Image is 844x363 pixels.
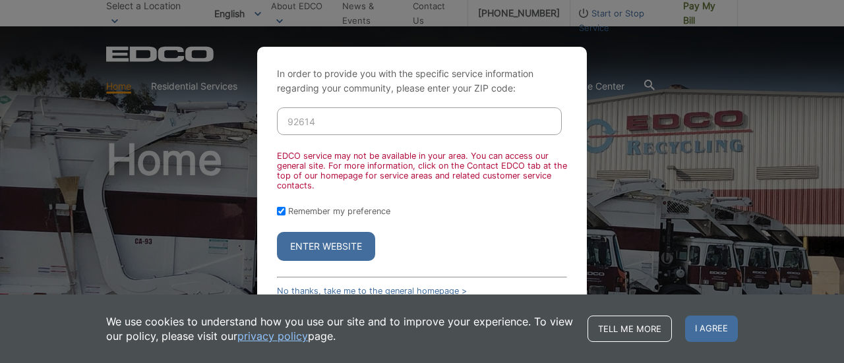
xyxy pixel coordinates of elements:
[277,67,567,96] p: In order to provide you with the specific service information regarding your community, please en...
[106,314,574,343] p: We use cookies to understand how you use our site and to improve your experience. To view our pol...
[588,316,672,342] a: Tell me more
[685,316,738,342] span: I agree
[288,206,390,216] label: Remember my preference
[277,151,567,190] div: EDCO service may not be available in your area. You can access our general site. For more informa...
[237,329,308,343] a: privacy policy
[277,107,562,135] input: Enter ZIP Code
[277,232,375,261] button: Enter Website
[277,286,467,296] a: No thanks, take me to the general homepage >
